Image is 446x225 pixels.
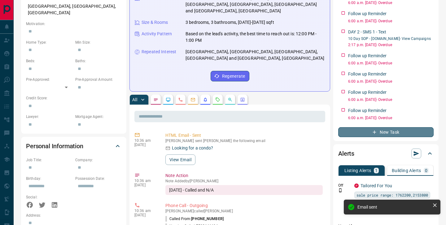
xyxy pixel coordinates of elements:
div: Email sent [357,205,430,210]
p: 6:00 a.m. [DATE] - Overdue [348,79,434,84]
a: 10 Day SOP - [DOMAIN_NAME]- View Campaigns [348,37,431,41]
svg: Push Notification Only [338,188,343,193]
p: Looking for a condo? [172,145,213,151]
p: 10:36 am [134,209,156,213]
p: 6:00 a.m. [DATE] - Overdue [348,97,434,102]
p: Follow up Reminder [348,11,387,17]
p: Mortgage Agent: [75,114,121,119]
p: Credit Score: [26,95,121,101]
p: Note Added by [PERSON_NAME] [165,179,323,183]
p: Pre-Approved: [26,77,72,82]
p: Size & Rooms [142,19,168,26]
p: Phone Call - Outgoing [165,202,323,209]
p: Address: [26,213,121,218]
div: [DATE] - Called and N/A [165,185,323,195]
p: Note Action [165,172,323,179]
p: Follow up Reminder [348,53,387,59]
p: [GEOGRAPHIC_DATA], [GEOGRAPHIC_DATA], [GEOGRAPHIC_DATA] [26,1,121,18]
svg: Notes [153,97,158,102]
h2: Alerts [338,149,354,158]
p: Job Title: [26,157,72,163]
p: Follow up Reminder [348,89,387,96]
p: Baths: [75,58,121,64]
p: 10:36 am [134,138,156,143]
p: [PERSON_NAME] called [PERSON_NAME] [165,209,323,213]
svg: Requests [215,97,220,102]
p: [DATE] [134,143,156,147]
svg: Agent Actions [240,97,245,102]
p: Beds: [26,58,72,64]
p: 3 bedrooms, 3 bathrooms, [DATE]-[DATE] sqft [186,19,274,26]
p: [GEOGRAPHIC_DATA], [GEOGRAPHIC_DATA], [GEOGRAPHIC_DATA], [GEOGRAPHIC_DATA] and [GEOGRAPHIC_DATA],... [186,49,325,62]
p: 10:36 am [134,179,156,183]
p: Activity Pattern [142,31,172,37]
p: Home Type: [26,40,72,45]
p: 0 [425,168,427,173]
p: 6:00 a.m. [DATE] - Overdue [348,18,434,24]
p: Based on the lead's activity, the best time to reach out is: 12:00 PM - 1:00 PM [186,31,325,44]
p: Company: [75,157,121,163]
p: Follow up Reminder [348,107,387,114]
span: [PHONE_NUMBER] [191,217,224,221]
p: [PERSON_NAME] sent [PERSON_NAME] the following email [165,139,323,143]
svg: Lead Browsing Activity [166,97,171,102]
div: Personal Information [26,139,121,154]
p: [DATE] [134,213,156,217]
p: Social: [26,194,72,200]
p: Pre-Approval Amount: [75,77,121,82]
p: Called From: [165,216,224,222]
p: All [132,97,137,102]
button: New Task [338,127,434,137]
p: 1 [375,168,378,173]
p: 2:17 p.m. [DATE] - Overdue [348,42,434,48]
p: Off [338,183,351,188]
p: Lawyer: [26,114,72,119]
div: property.ca [354,184,359,188]
p: HTML Email - Sent [165,132,323,139]
p: DAY 2 - SMS 1 - Text [348,29,387,35]
p: Listing Alerts [344,168,371,173]
svg: Calls [178,97,183,102]
h2: Personal Information [26,141,83,151]
p: [DATE] [134,183,156,187]
button: View Email [165,154,195,165]
p: Possession Date: [75,176,121,181]
svg: Opportunities [228,97,233,102]
span: sale price range: 1762200,2153800 [356,192,428,198]
p: Repeated Interest [142,49,176,55]
p: Follow up Reminder [348,71,387,77]
svg: Listing Alerts [203,97,208,102]
a: Tailored For You [361,183,392,188]
svg: Emails [190,97,195,102]
p: Building Alerts [392,168,421,173]
p: Birthday: [26,176,72,181]
div: Alerts [338,146,434,161]
button: Regenerate [211,71,249,81]
p: 6:00 a.m. [DATE] - Overdue [348,115,434,121]
p: Min Size: [75,40,121,45]
p: 6:00 a.m. [DATE] - Overdue [348,60,434,66]
p: Motivation: [26,21,121,27]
